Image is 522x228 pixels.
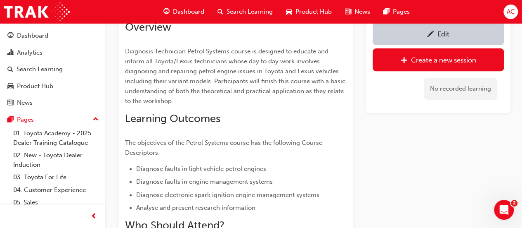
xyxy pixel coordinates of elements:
div: Pages [17,115,34,125]
span: pencil-icon [427,31,434,39]
span: Overview [125,21,171,34]
a: 02. New - Toyota Dealer Induction [10,149,102,171]
a: pages-iconPages [377,3,416,20]
button: AC [503,5,518,19]
a: news-iconNews [338,3,377,20]
span: car-icon [7,83,14,90]
span: guage-icon [163,7,170,17]
span: Diagnose faults in engine management systems [136,178,273,185]
div: Edit [437,30,449,38]
button: Pages [3,112,102,127]
a: Search Learning [3,62,102,77]
span: Product Hub [295,7,332,17]
span: guage-icon [7,32,14,40]
a: car-iconProduct Hub [279,3,338,20]
span: prev-icon [91,211,97,222]
span: search-icon [7,66,13,73]
div: No recorded learning [424,78,497,100]
span: Diagnose electronic spark ignition engine management systems [136,191,319,199]
iframe: Intercom live chat [494,200,514,220]
span: plus-icon [401,57,408,65]
a: 01. Toyota Academy - 2025 Dealer Training Catalogue [10,127,102,149]
a: guage-iconDashboard [157,3,211,20]
div: News [17,98,33,108]
a: Create a new session [373,48,504,71]
span: AC [506,7,515,17]
a: 05. Sales [10,196,102,209]
span: News [354,7,370,17]
span: Analyse and present research information [136,204,255,211]
a: search-iconSearch Learning [211,3,279,20]
span: chart-icon [7,49,14,57]
a: Product Hub [3,79,102,94]
div: Product Hub [17,82,53,91]
img: Trak [4,2,70,21]
div: Dashboard [17,31,48,41]
button: DashboardAnalyticsSearch LearningProduct HubNews [3,26,102,112]
span: Learning Outcomes [125,112,220,125]
span: The objectives of the Petrol Systems course has the following Course Descriptors: [125,139,324,156]
div: Search Learning [17,65,63,74]
a: 03. Toyota For Life [10,171,102,184]
span: car-icon [286,7,292,17]
span: Diagnose faults in light vehicle petrol engines [136,165,266,173]
span: 2 [511,200,517,206]
span: Pages [393,7,410,17]
a: 04. Customer Experience [10,184,102,197]
span: pages-icon [7,116,14,124]
span: search-icon [217,7,223,17]
span: news-icon [7,99,14,107]
a: News [3,95,102,110]
a: Analytics [3,45,102,60]
div: Analytics [17,48,43,58]
span: Diagnosis Technician Petrol Systems course is designed to educate and inform all Toyota/Lexus tec... [125,48,347,105]
span: Dashboard [173,7,204,17]
span: pages-icon [383,7,390,17]
span: news-icon [345,7,351,17]
a: Dashboard [3,28,102,43]
a: Edit [373,22,504,45]
span: up-icon [93,114,99,125]
div: Create a new session [411,56,476,64]
span: Search Learning [227,7,273,17]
